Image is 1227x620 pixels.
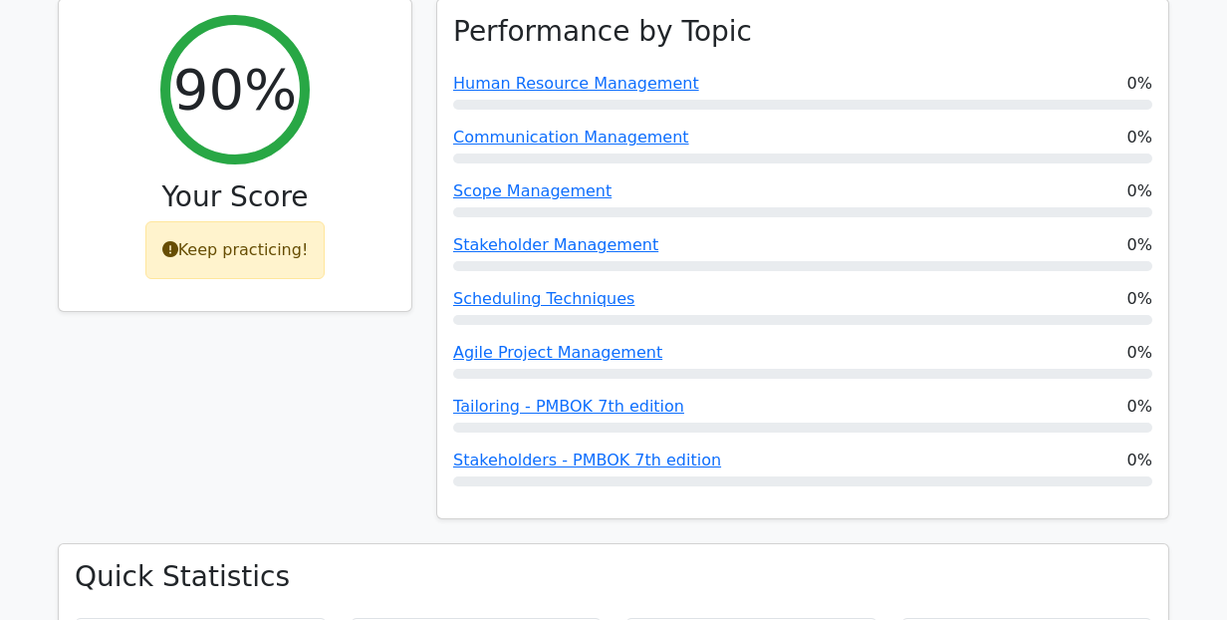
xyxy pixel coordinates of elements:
h3: Your Score [75,180,395,214]
a: Human Resource Management [453,74,699,93]
span: 0% [1127,72,1152,96]
a: Scope Management [453,181,612,200]
h3: Quick Statistics [75,560,1152,594]
a: Agile Project Management [453,343,662,362]
a: Communication Management [453,128,689,147]
span: 0% [1127,233,1152,257]
span: 0% [1127,341,1152,365]
a: Stakeholder Management [453,235,658,254]
span: 0% [1127,126,1152,150]
a: Scheduling Techniques [453,289,634,308]
span: 0% [1127,179,1152,203]
span: 0% [1127,395,1152,419]
h3: Performance by Topic [453,15,752,49]
span: 0% [1127,449,1152,472]
a: Tailoring - PMBOK 7th edition [453,397,684,416]
span: 0% [1127,287,1152,311]
div: Keep practicing! [145,221,326,279]
h2: 90% [173,56,297,123]
a: Stakeholders - PMBOK 7th edition [453,451,721,469]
